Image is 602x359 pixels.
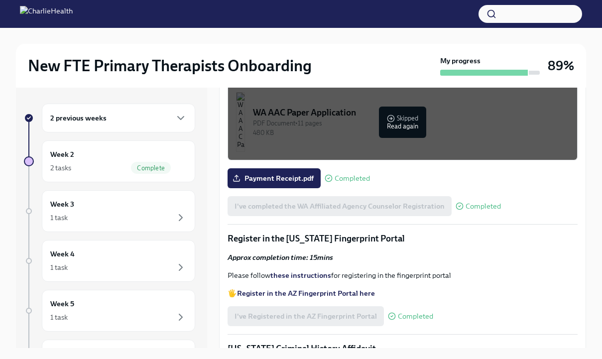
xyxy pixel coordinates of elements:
div: WA AAC Paper Application [253,107,569,119]
div: 2 previous weeks [42,104,195,132]
span: Payment Receipt.pdf [235,173,314,183]
h6: Week 2 [50,149,74,160]
strong: Approx completion time: 15mins [228,253,333,262]
span: Completed [398,313,433,320]
h2: New FTE Primary Therapists Onboarding [28,56,312,76]
span: Complete [131,164,171,172]
span: Completed [335,175,370,182]
a: Week 51 task [24,290,195,332]
div: 1 task [50,312,68,322]
img: CharlieHealth [20,6,73,22]
div: 1 task [50,213,68,223]
strong: My progress [440,56,481,66]
h6: Week 5 [50,298,74,309]
p: Please follow for registering in the fingerprint portal [228,270,578,280]
label: Payment Receipt.pdf [228,168,321,188]
p: 🖐️ [228,288,578,298]
div: 480 KB [253,128,569,137]
button: WA AAC Paper ApplicationPDF Document•11 pages480 KBSkippedRead again [228,84,578,160]
div: 2 tasks [50,163,71,173]
a: Register in the AZ Fingerprint Portal here [237,289,375,298]
a: Week 31 task [24,190,195,232]
p: Register in the [US_STATE] Fingerprint Portal [228,233,578,244]
img: WA AAC Paper Application [236,92,245,152]
div: PDF Document • 11 pages [253,119,569,128]
p: [US_STATE] Criminal History Affidavit [228,343,578,355]
div: 1 task [50,262,68,272]
a: these instructions [270,271,331,280]
h6: Week 3 [50,199,74,210]
h6: Week 4 [50,248,75,259]
a: Week 41 task [24,240,195,282]
h6: 2 previous weeks [50,113,107,123]
h3: 89% [548,57,574,75]
span: Completed [466,203,501,210]
a: Week 22 tasksComplete [24,140,195,182]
